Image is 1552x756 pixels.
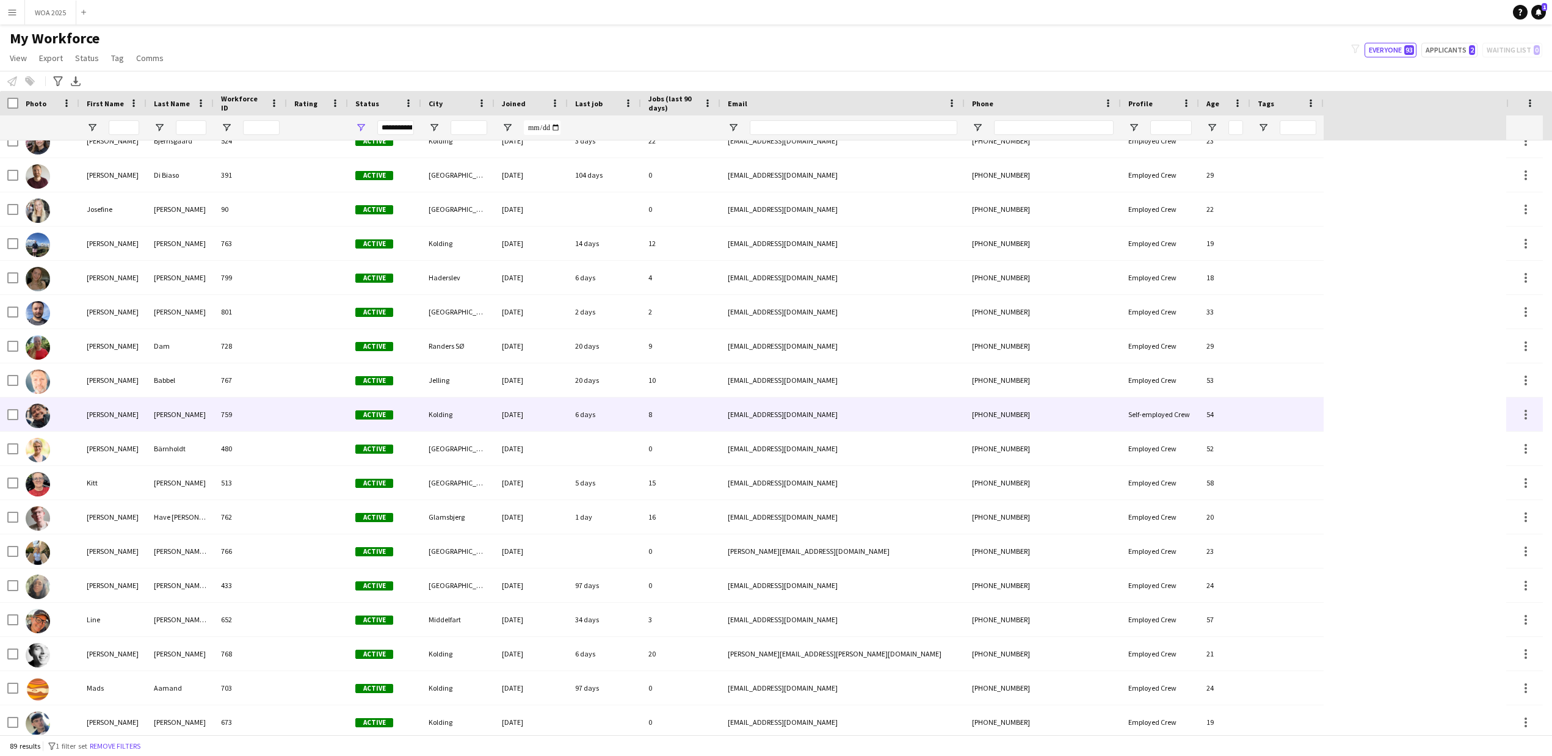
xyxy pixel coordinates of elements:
[79,671,147,705] div: Mads
[87,99,124,108] span: First Name
[355,650,393,659] span: Active
[1121,466,1199,500] div: Employed Crew
[495,124,568,158] div: [DATE]
[1199,534,1250,568] div: 23
[147,398,214,431] div: [PERSON_NAME]
[1121,329,1199,363] div: Employed Crew
[421,534,495,568] div: [GEOGRAPHIC_DATA]
[421,705,495,739] div: Kolding
[214,466,287,500] div: 513
[147,466,214,500] div: [PERSON_NAME]
[214,534,287,568] div: 766
[495,363,568,397] div: [DATE]
[1206,99,1219,108] span: Age
[1121,534,1199,568] div: Employed Crew
[720,569,965,602] div: [EMAIL_ADDRESS][DOMAIN_NAME]
[26,677,50,702] img: Mads Aamand
[1206,122,1217,133] button: Open Filter Menu
[1121,603,1199,636] div: Employed Crew
[355,308,393,317] span: Active
[147,569,214,602] div: [PERSON_NAME] [PERSON_NAME]
[495,329,568,363] div: [DATE]
[972,122,983,133] button: Open Filter Menu
[1199,192,1250,226] div: 22
[972,99,993,108] span: Phone
[79,705,147,739] div: [PERSON_NAME]
[355,99,379,108] span: Status
[214,124,287,158] div: 524
[147,432,214,465] div: Bärnholdt
[1258,99,1274,108] span: Tags
[495,158,568,192] div: [DATE]
[568,671,641,705] div: 97 days
[79,466,147,500] div: Kitt
[965,466,1121,500] div: [PHONE_NUMBER]
[79,398,147,431] div: [PERSON_NAME]
[1199,569,1250,602] div: 24
[421,500,495,534] div: Glamsbjerg
[641,637,720,671] div: 20
[355,137,393,146] span: Active
[965,158,1121,192] div: [PHONE_NUMBER]
[1121,500,1199,534] div: Employed Crew
[79,124,147,158] div: [PERSON_NAME]
[720,158,965,192] div: [EMAIL_ADDRESS][DOMAIN_NAME]
[214,227,287,260] div: 763
[1128,99,1153,108] span: Profile
[720,398,965,431] div: [EMAIL_ADDRESS][DOMAIN_NAME]
[641,124,720,158] div: 22
[965,603,1121,636] div: [PHONE_NUMBER]
[965,637,1121,671] div: [PHONE_NUMBER]
[79,363,147,397] div: [PERSON_NAME]
[1199,124,1250,158] div: 23
[502,122,513,133] button: Open Filter Menu
[641,705,720,739] div: 0
[26,404,50,428] img: Kim Aagaard Holm
[1121,671,1199,705] div: Employed Crew
[214,192,287,226] div: 90
[568,124,641,158] div: 3 days
[355,205,393,214] span: Active
[79,295,147,329] div: [PERSON_NAME]
[26,233,50,257] img: Josephine Bonefeld andersen
[214,569,287,602] div: 433
[568,295,641,329] div: 2 days
[26,301,50,325] img: Julius Vissing
[720,363,965,397] div: [EMAIL_ADDRESS][DOMAIN_NAME]
[355,684,393,693] span: Active
[75,53,99,64] span: Status
[720,534,965,568] div: [PERSON_NAME][EMAIL_ADDRESS][DOMAIN_NAME]
[495,398,568,431] div: [DATE]
[26,335,50,360] img: Karoline Lunddal Dam
[568,500,641,534] div: 1 day
[421,671,495,705] div: Kolding
[1365,43,1416,57] button: Everyone93
[421,261,495,294] div: Haderslev
[568,363,641,397] div: 20 days
[1421,43,1478,57] button: Applicants2
[1121,227,1199,260] div: Employed Crew
[355,239,393,249] span: Active
[641,603,720,636] div: 3
[1128,122,1139,133] button: Open Filter Menu
[26,609,50,633] img: Line Torp Larsen
[355,122,366,133] button: Open Filter Menu
[221,122,232,133] button: Open Filter Menu
[79,329,147,363] div: [PERSON_NAME]
[147,603,214,636] div: [PERSON_NAME] [PERSON_NAME]
[495,705,568,739] div: [DATE]
[214,671,287,705] div: 703
[1199,466,1250,500] div: 58
[641,466,720,500] div: 15
[1228,120,1243,135] input: Age Filter Input
[1199,398,1250,431] div: 54
[79,227,147,260] div: [PERSON_NAME]
[641,363,720,397] div: 10
[641,261,720,294] div: 4
[79,569,147,602] div: [PERSON_NAME]
[26,130,50,154] img: Johanne Bjerrisgaard
[568,227,641,260] div: 14 days
[294,99,317,108] span: Rating
[495,603,568,636] div: [DATE]
[1121,705,1199,739] div: Employed Crew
